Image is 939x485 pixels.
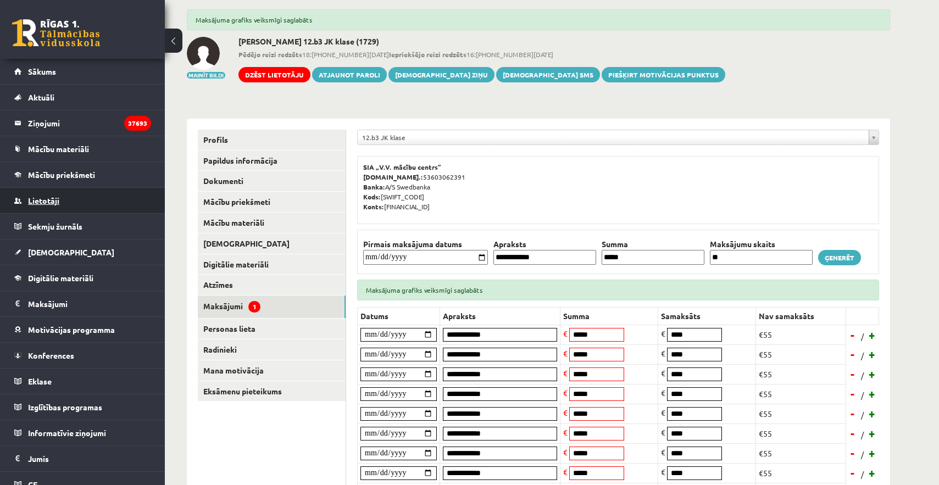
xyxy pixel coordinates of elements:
a: + [867,465,878,481]
div: Maksājuma grafiks veiksmīgi saglabāts [187,9,890,30]
span: / [860,449,865,460]
td: €55 [756,423,846,443]
a: + [867,346,878,363]
span: € [661,408,665,417]
td: €55 [756,463,846,483]
div: Maksājuma grafiks veiksmīgi saglabāts [357,280,879,300]
span: € [661,427,665,437]
a: Digitālie materiāli [14,265,151,291]
a: Mācību materiāli [198,213,346,233]
a: Digitālie materiāli [198,254,346,275]
a: + [867,445,878,461]
a: Eksāmenu pieteikums [198,381,346,402]
a: - [847,366,858,382]
th: Maksājumu skaits [707,238,815,250]
span: Izglītības programas [28,402,102,412]
a: Konferences [14,343,151,368]
a: [DEMOGRAPHIC_DATA] [14,239,151,265]
a: 12.b3 JK klase [358,130,879,144]
legend: Maksājumi [28,291,151,316]
a: Dokumenti [198,171,346,191]
span: € [563,388,568,398]
a: Informatīvie ziņojumi [14,420,151,445]
td: €55 [756,443,846,463]
a: Profils [198,130,346,150]
a: + [867,366,878,382]
a: Lietotāji [14,188,151,213]
a: + [867,405,878,422]
span: Informatīvie ziņojumi [28,428,106,438]
a: Maksājumi1 [198,296,346,318]
a: Personas lieta [198,319,346,339]
a: Eklase [14,369,151,394]
img: Mario Sadu [187,37,220,70]
span: / [860,350,865,361]
span: Mācību priekšmeti [28,170,95,180]
span: 18:[PHONE_NUMBER][DATE] 16:[PHONE_NUMBER][DATE] [238,49,725,59]
a: + [867,386,878,402]
a: Papildus informācija [198,150,346,171]
span: € [661,368,665,378]
td: €55 [756,344,846,364]
th: Samaksāts [658,307,756,325]
td: €55 [756,325,846,344]
span: Motivācijas programma [28,325,115,335]
a: Izglītības programas [14,394,151,420]
a: Motivācijas programma [14,317,151,342]
span: / [860,409,865,421]
b: Kods: [363,192,381,201]
a: Sākums [14,59,151,84]
span: Jumis [28,454,49,464]
span: [DEMOGRAPHIC_DATA] [28,247,114,257]
span: / [860,429,865,441]
a: Radinieki [198,339,346,360]
a: Maksājumi [14,291,151,316]
b: Iepriekšējo reizi redzēts [389,50,466,59]
button: Mainīt bildi [187,72,225,79]
th: Datums [358,307,440,325]
span: Digitālie materiāli [28,273,93,283]
a: [DEMOGRAPHIC_DATA] [198,233,346,254]
b: Konts: [363,202,384,211]
b: Pēdējo reizi redzēts [238,50,302,59]
a: Atjaunot paroli [312,67,387,82]
th: Pirmais maksājuma datums [360,238,491,250]
b: SIA „V.V. mācību centrs” [363,163,442,171]
td: €55 [756,384,846,404]
td: €55 [756,404,846,423]
a: - [847,405,858,422]
th: Summa [599,238,707,250]
a: Aktuāli [14,85,151,110]
span: Sekmju žurnāls [28,221,82,231]
legend: Ziņojumi [28,110,151,136]
span: € [661,447,665,457]
a: + [867,425,878,442]
span: / [860,370,865,381]
span: Eklase [28,376,52,386]
a: Mācību materiāli [14,136,151,161]
th: Apraksts [491,238,599,250]
b: [DOMAIN_NAME].: [363,172,423,181]
span: € [563,447,568,457]
span: Konferences [28,350,74,360]
a: - [847,445,858,461]
span: € [661,467,665,477]
th: Apraksts [440,307,560,325]
a: - [847,425,858,442]
span: / [860,469,865,480]
a: Ziņojumi37693 [14,110,151,136]
span: € [661,388,665,398]
a: [DEMOGRAPHIC_DATA] SMS [496,67,600,82]
span: / [860,389,865,401]
a: - [847,386,858,402]
th: Summa [560,307,658,325]
a: + [867,327,878,343]
span: € [563,427,568,437]
a: Mana motivācija [198,360,346,381]
span: Mācību materiāli [28,144,89,154]
h2: [PERSON_NAME] 12.b3 JK klase (1729) [238,37,725,46]
span: 12.b3 JK klase [362,130,864,144]
a: Rīgas 1. Tālmācības vidusskola [12,19,100,47]
b: Banka: [363,182,385,191]
a: - [847,465,858,481]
